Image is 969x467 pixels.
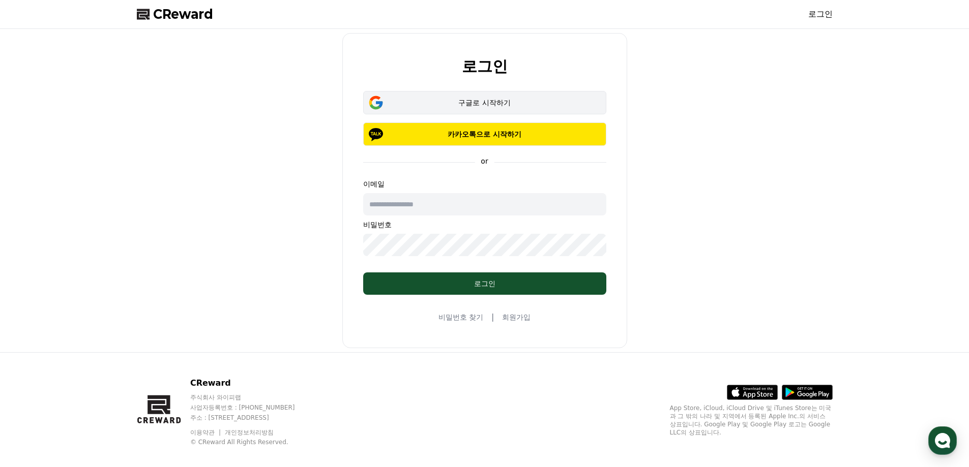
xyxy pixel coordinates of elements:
[67,322,131,348] a: 대화
[225,429,274,436] a: 개인정보처리방침
[190,393,314,401] p: 주식회사 와이피랩
[491,311,494,323] span: |
[363,179,606,189] p: 이메일
[190,438,314,446] p: © CReward All Rights Reserved.
[502,312,531,322] a: 회원가입
[363,272,606,295] button: 로그인
[378,98,592,108] div: 구글로 시작하기
[190,429,222,436] a: 이용약관
[378,129,592,139] p: 카카오톡으로 시작하기
[384,278,586,289] div: 로그인
[93,338,105,346] span: 대화
[190,403,314,412] p: 사업자등록번호 : [PHONE_NUMBER]
[363,91,606,114] button: 구글로 시작하기
[363,220,606,230] p: 비밀번호
[137,6,213,22] a: CReward
[438,312,483,322] a: 비밀번호 찾기
[32,337,38,346] span: 홈
[190,377,314,389] p: CReward
[131,322,195,348] a: 설정
[462,58,508,75] h2: 로그인
[3,322,67,348] a: 홈
[475,156,494,166] p: or
[670,404,833,437] p: App Store, iCloud, iCloud Drive 및 iTunes Store는 미국과 그 밖의 나라 및 지역에서 등록된 Apple Inc.의 서비스 상표입니다. Goo...
[190,414,314,422] p: 주소 : [STREET_ADDRESS]
[808,8,833,20] a: 로그인
[363,122,606,146] button: 카카오톡으로 시작하기
[153,6,213,22] span: CReward
[157,337,169,346] span: 설정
